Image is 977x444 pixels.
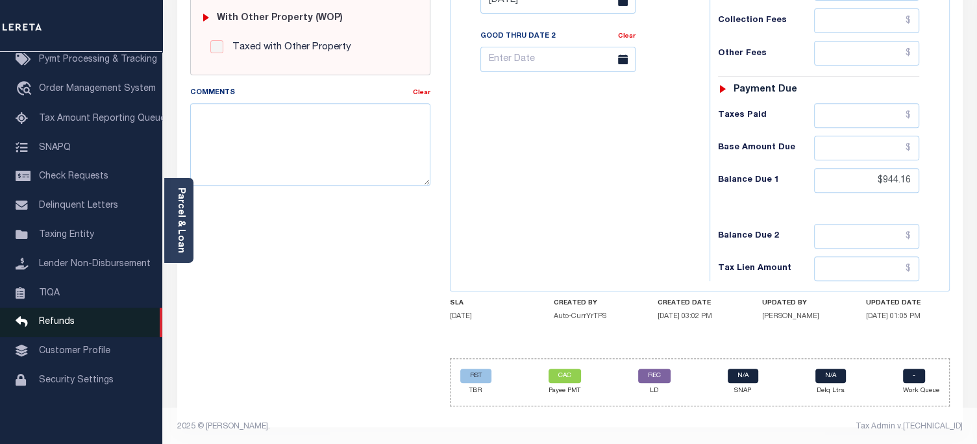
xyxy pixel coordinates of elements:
[718,49,814,59] h6: Other Fees
[718,143,814,153] h6: Base Amount Due
[815,386,846,396] p: Delq Ltrs
[762,299,845,307] h4: UPDATED BY
[460,386,491,396] p: TBR
[554,299,637,307] h4: CREATED BY
[866,299,949,307] h4: UPDATED DATE
[618,33,636,40] a: Clear
[718,231,814,241] h6: Balance Due 2
[450,313,472,320] span: [DATE]
[718,264,814,274] h6: Tax Lien Amount
[658,312,741,321] h5: [DATE] 03:02 PM
[762,312,845,321] h5: [PERSON_NAME]
[580,421,963,432] div: Tax Admin v.[TECHNICAL_ID]
[190,88,235,99] label: Comments
[16,81,36,98] i: travel_explore
[728,386,758,396] p: SNAP
[814,256,919,281] input: $
[718,16,814,26] h6: Collection Fees
[814,224,919,249] input: $
[658,299,741,307] h4: CREATED DATE
[728,369,758,383] a: N/A
[39,84,156,93] span: Order Management System
[480,31,555,42] label: Good Thru Date 2
[718,175,814,186] h6: Balance Due 1
[638,369,671,383] a: REC
[638,386,671,396] p: LD
[460,369,491,383] a: RST
[903,386,939,396] p: Work Queue
[480,47,636,72] input: Enter Date
[167,421,570,432] div: 2025 © [PERSON_NAME].
[903,369,925,383] a: -
[814,8,919,33] input: $
[39,172,108,181] span: Check Requests
[734,84,797,95] h6: Payment due
[549,369,581,383] a: CAC
[450,299,533,307] h4: SLA
[39,230,94,240] span: Taxing Entity
[554,312,637,321] h5: Auto-CurrYrTPS
[815,369,846,383] a: N/A
[39,201,118,210] span: Delinquent Letters
[176,188,185,253] a: Parcel & Loan
[814,103,919,128] input: $
[39,347,110,356] span: Customer Profile
[39,376,114,385] span: Security Settings
[814,168,919,193] input: $
[814,41,919,66] input: $
[39,55,157,64] span: Pymt Processing & Tracking
[39,143,71,152] span: SNAPQ
[226,40,351,55] label: Taxed with Other Property
[39,114,166,123] span: Tax Amount Reporting Queue
[39,260,151,269] span: Lender Non-Disbursement
[413,90,430,96] a: Clear
[549,386,581,396] p: Payee PMT
[718,110,814,121] h6: Taxes Paid
[814,136,919,160] input: $
[39,317,75,327] span: Refunds
[866,312,949,321] h5: [DATE] 01:05 PM
[217,13,343,24] h6: with Other Property (WOP)
[39,288,60,297] span: TIQA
